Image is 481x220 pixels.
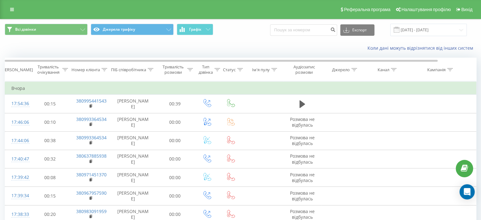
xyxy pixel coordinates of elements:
span: Налаштування профілю [401,7,451,12]
td: 00:08 [30,168,70,187]
button: Експорт [340,24,374,36]
td: [PERSON_NAME] [111,95,155,113]
div: Тип дзвінка [199,64,213,75]
td: 00:00 [155,113,195,131]
td: 00:15 [30,187,70,205]
div: Тривалість розмови [161,64,186,75]
div: Кампанія [427,67,446,72]
div: Джерело [332,67,350,72]
a: 380971451370 [76,172,107,178]
span: Вихід [461,7,472,12]
td: [PERSON_NAME] [111,150,155,168]
span: Графік [189,27,201,32]
td: 00:15 [30,95,70,113]
td: 00:39 [155,95,195,113]
div: Номер клієнта [71,67,100,72]
div: 17:44:06 [11,135,24,147]
div: 17:54:36 [11,97,24,110]
td: [PERSON_NAME] [111,187,155,205]
a: 380995441543 [76,98,107,104]
span: Розмова не відбулась [290,190,315,202]
a: 380983091959 [76,208,107,214]
div: Ім'я пулу [252,67,270,72]
td: 00:00 [155,131,195,150]
div: 17:40:47 [11,153,24,165]
div: ПІБ співробітника [111,67,146,72]
td: 00:00 [155,168,195,187]
td: 00:00 [155,187,195,205]
a: 380993364534 [76,116,107,122]
td: 00:10 [30,113,70,131]
div: 17:39:42 [11,171,24,184]
a: 380967957590 [76,190,107,196]
button: Джерела трафіку [91,24,174,35]
div: Канал [378,67,389,72]
input: Пошук за номером [270,24,337,36]
button: Всі дзвінки [5,24,88,35]
span: Розмова не відбулась [290,116,315,128]
a: 380993364534 [76,135,107,141]
div: Аудіозапис розмови [289,64,319,75]
span: Реферальна програма [344,7,391,12]
span: Розмова не відбулась [290,208,315,220]
span: Розмова не відбулась [290,172,315,183]
span: Розмова не відбулась [290,153,315,165]
a: 380637885938 [76,153,107,159]
div: [PERSON_NAME] [1,67,33,72]
span: Всі дзвінки [15,27,36,32]
div: Статус [223,67,236,72]
td: [PERSON_NAME] [111,168,155,187]
div: 17:46:06 [11,116,24,129]
td: 00:38 [30,131,70,150]
span: Розмова не відбулась [290,135,315,146]
td: 00:00 [155,150,195,168]
div: 17:39:34 [11,190,24,202]
div: Open Intercom Messenger [459,184,475,199]
button: Графік [177,24,213,35]
div: Тривалість очікування [36,64,61,75]
td: [PERSON_NAME] [111,113,155,131]
td: 00:32 [30,150,70,168]
a: Коли дані можуть відрізнятися вiд інших систем [367,45,476,51]
td: [PERSON_NAME] [111,131,155,150]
